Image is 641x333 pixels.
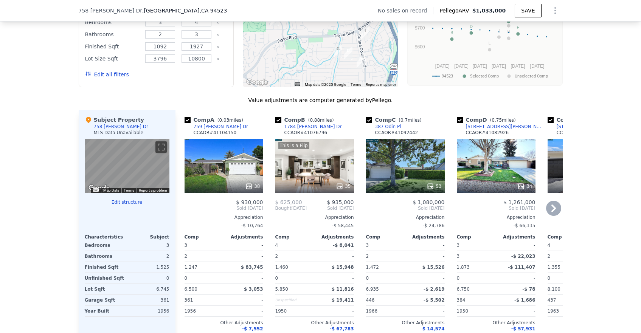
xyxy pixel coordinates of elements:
[85,273,126,283] div: Unfinished Sqft
[414,25,425,31] text: $700
[225,240,263,251] div: -
[498,240,535,251] div: -
[336,183,351,190] div: 35
[548,287,560,292] span: 8,100
[511,326,535,331] span: -$ 57,931
[375,130,418,136] div: CCAOR # 41092442
[557,124,602,130] div: [STREET_ADDRESS]
[241,265,263,270] span: $ 83,745
[439,7,472,14] span: Pellego ARV
[407,240,445,251] div: -
[185,234,224,240] div: Comp
[245,77,270,87] img: Google
[194,124,248,130] div: 759 [PERSON_NAME] Dr
[548,234,587,240] div: Comp
[275,124,342,130] a: 1784 [PERSON_NAME] Dr
[85,240,126,251] div: Bedrooms
[492,118,502,123] span: 0.75
[185,205,263,211] span: Sold [DATE]
[366,234,405,240] div: Comp
[422,265,445,270] span: $ 15,526
[548,320,626,326] div: Other Adjustments
[414,44,425,50] text: $600
[487,118,519,123] span: ( miles)
[517,183,532,190] div: 34
[375,124,401,130] div: 387 Odin Pl
[413,199,445,205] span: $ 1,080,000
[427,183,441,190] div: 53
[407,273,445,283] div: -
[366,251,404,262] div: 2
[85,295,126,305] div: Garage Sqft
[366,116,425,124] div: Comp C
[548,251,585,262] div: 2
[515,4,541,17] button: SAVE
[457,205,535,211] span: Sold [DATE]
[472,64,487,69] text: [DATE]
[472,8,506,14] span: $1,033,000
[305,118,337,123] span: ( miles)
[366,276,369,281] span: 0
[508,265,535,270] span: -$ 111,407
[517,25,519,29] text: F
[457,124,545,130] a: [STREET_ADDRESS][PERSON_NAME]
[85,71,129,78] button: Edit all filters
[85,139,169,193] div: Street View
[522,287,535,292] span: -$ 78
[216,33,219,36] button: Clear
[450,30,453,35] text: B
[330,326,354,331] span: -$ 67,783
[548,276,551,281] span: 0
[245,183,260,190] div: 38
[514,223,535,228] span: -$ 66,335
[457,265,470,270] span: 1,873
[366,287,379,292] span: 6,935
[548,306,585,316] div: 1963
[457,287,470,292] span: 6,750
[305,82,346,87] span: Map data ©2025 Google
[275,116,337,124] div: Comp B
[422,326,445,331] span: $ 14,574
[185,287,197,292] span: 6,500
[185,276,188,281] span: 0
[442,74,453,79] text: 94523
[87,183,112,193] a: Open this area in Google Maps (opens a new window)
[457,234,496,240] div: Comp
[94,130,144,136] div: MLS Data Unavailable
[457,306,495,316] div: 1950
[85,53,141,64] div: Lot Size Sqft
[129,251,169,262] div: 2
[548,3,563,18] button: Show Options
[366,265,379,270] span: 1,472
[344,47,352,60] div: 143 Jennie Dr
[515,74,548,79] text: Unselected Comp
[378,7,433,14] div: No sales on record
[275,214,354,220] div: Appreciation
[129,306,169,316] div: 1956
[216,45,219,48] button: Clear
[316,306,354,316] div: -
[85,199,169,205] button: Edit structure
[236,199,263,205] span: $ 930,000
[85,116,144,124] div: Subject Property
[185,243,188,248] span: 3
[366,243,369,248] span: 3
[327,199,354,205] span: $ 935,000
[224,234,263,240] div: Adjustments
[498,28,500,33] text: J
[275,265,288,270] span: 1,460
[185,306,222,316] div: 1956
[103,188,119,193] button: Map Data
[275,234,315,240] div: Comp
[361,27,369,40] div: 1131 Santa Lucia Dr
[185,214,263,220] div: Appreciation
[87,183,112,193] img: Google
[407,306,445,316] div: -
[332,287,354,292] span: $ 11,816
[366,320,445,326] div: Other Adjustments
[498,273,535,283] div: -
[424,297,444,303] span: -$ 5,502
[129,273,169,283] div: 0
[284,130,327,136] div: CCAOR # 41076796
[85,284,126,294] div: Lot Sqft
